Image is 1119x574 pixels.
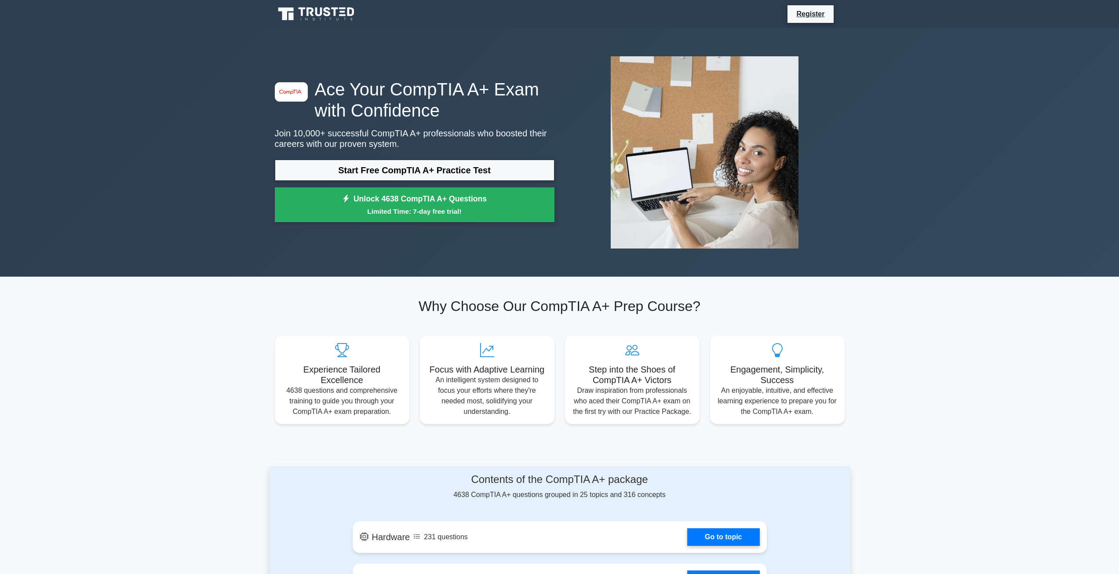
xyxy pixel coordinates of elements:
small: Limited Time: 7-day free trial! [286,206,543,216]
p: An intelligent system designed to focus your efforts where they're needed most, solidifying your ... [427,375,547,417]
h5: Engagement, Simplicity, Success [717,364,838,385]
p: Join 10,000+ successful CompTIA A+ professionals who boosted their careers with our proven system. [275,128,554,149]
h4: Contents of the CompTIA A+ package [353,473,767,486]
a: Register [791,8,830,19]
div: 4638 CompTIA A+ questions grouped in 25 topics and 316 concepts [353,473,767,500]
p: Draw inspiration from professionals who aced their CompTIA A+ exam on the first try with our Prac... [572,385,693,417]
p: 4638 questions and comprehensive training to guide you through your CompTIA A+ exam preparation. [282,385,402,417]
p: An enjoyable, intuitive, and effective learning experience to prepare you for the CompTIA A+ exam. [717,385,838,417]
a: Unlock 4638 CompTIA A+ QuestionsLimited Time: 7-day free trial! [275,187,554,223]
h1: Ace Your CompTIA A+ Exam with Confidence [275,79,554,121]
h5: Focus with Adaptive Learning [427,364,547,375]
a: Start Free CompTIA A+ Practice Test [275,160,554,181]
h5: Step into the Shoes of CompTIA A+ Victors [572,364,693,385]
a: Go to topic [687,528,759,546]
h2: Why Choose Our CompTIA A+ Prep Course? [275,298,845,314]
h5: Experience Tailored Excellence [282,364,402,385]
